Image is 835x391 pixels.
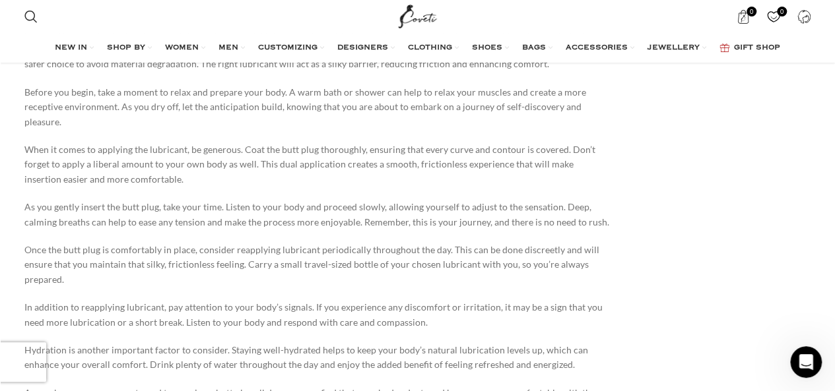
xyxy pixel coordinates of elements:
a: BAGS [522,35,552,61]
a: 0 [760,3,787,30]
a: Site logo [395,10,440,21]
span: MEN [218,43,238,53]
a: Search [18,3,44,30]
span: SHOP BY [107,43,145,53]
iframe: Intercom live chat [790,346,822,378]
a: SHOP BY [107,35,152,61]
a: 0 [730,3,757,30]
a: CLOTHING [408,35,459,61]
div: Main navigation [18,35,818,61]
span: GIFT SHOP [734,43,780,53]
p: Before you begin, take a moment to relax and prepare your body. A warm bath or shower can help to... [24,85,610,129]
a: MEN [218,35,245,61]
a: GIFT SHOP [719,35,780,61]
span: JEWELLERY [648,43,700,53]
img: GiftBag [719,44,729,52]
a: WOMEN [165,35,205,61]
p: As you gently insert the butt plug, take your time. Listen to your body and proceed slowly, allow... [24,200,610,229]
span: BAGS [522,43,546,53]
a: DESIGNERS [337,35,395,61]
p: When it comes to applying the lubricant, be generous. Coat the butt plug thoroughly, ensuring tha... [24,142,610,187]
div: My Wishlist [760,3,787,30]
p: In addition to reapplying lubricant, pay attention to your body’s signals. If you experience any ... [24,300,610,330]
span: SHOES [472,43,502,53]
span: 0 [747,7,756,16]
span: CUSTOMIZING [258,43,317,53]
a: SHOES [472,35,509,61]
a: ACCESSORIES [566,35,634,61]
a: NEW IN [55,35,94,61]
span: DESIGNERS [337,43,388,53]
span: ACCESSORIES [566,43,628,53]
p: Once the butt plug is comfortably in place, consider reapplying lubricant periodically throughout... [24,243,610,287]
span: WOMEN [165,43,199,53]
a: JEWELLERY [648,35,706,61]
a: CUSTOMIZING [258,35,324,61]
span: NEW IN [55,43,87,53]
span: 0 [777,7,787,16]
span: CLOTHING [408,43,452,53]
p: Hydration is another important factor to consider. Staying well-hydrated helps to keep your body’... [24,343,610,373]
